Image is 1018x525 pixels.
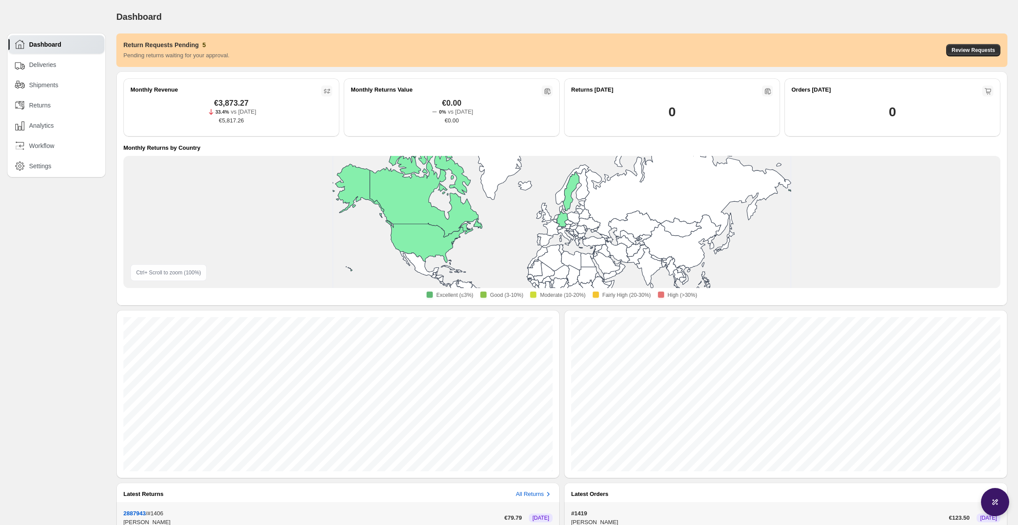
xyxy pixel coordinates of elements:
[123,510,146,517] button: 2887943
[351,85,412,94] h2: Monthly Returns Value
[980,514,997,521] span: [DATE]
[202,41,206,49] h3: 5
[889,103,896,121] h1: 0
[29,162,52,170] span: Settings
[123,51,230,60] p: Pending returns waiting for your approval.
[490,292,523,299] span: Good (3-10%)
[668,292,697,299] span: High (>30%)
[951,47,995,54] span: Review Requests
[448,107,473,116] p: vs [DATE]
[571,490,609,499] h3: Latest Orders
[116,12,162,22] span: Dashboard
[571,509,945,518] p: #1419
[219,116,244,125] span: €5,817.26
[123,490,163,499] h3: Latest Returns
[445,116,459,125] span: €0.00
[29,81,58,89] span: Shipments
[504,514,522,522] span: €79.79
[571,85,613,94] h2: Returns [DATE]
[29,141,54,150] span: Workflow
[540,292,585,299] span: Moderate (10-20%)
[123,41,199,49] h3: Return Requests Pending
[215,109,229,115] span: 33.4%
[791,85,831,94] h2: Orders [DATE]
[946,44,1000,56] button: Review Requests
[130,264,207,281] div: Ctrl + Scroll to zoom ( 100 %)
[439,109,446,115] span: 0%
[29,121,54,130] span: Analytics
[516,490,544,499] h3: All Returns
[949,514,970,522] span: €123.50
[669,103,676,121] h1: 0
[231,107,256,116] p: vs [DATE]
[442,99,461,107] span: €0.00
[436,292,473,299] span: Excellent (≤3%)
[214,99,249,107] span: €3,873.27
[516,490,553,499] button: All Returns
[123,144,201,152] h4: Monthly Returns by Country
[29,60,56,69] span: Deliveries
[147,510,163,517] span: #1406
[130,85,178,94] h2: Monthly Revenue
[29,101,51,110] span: Returns
[29,40,61,49] span: Dashboard
[532,514,549,521] span: [DATE]
[602,292,651,299] span: Fairly High (20-30%)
